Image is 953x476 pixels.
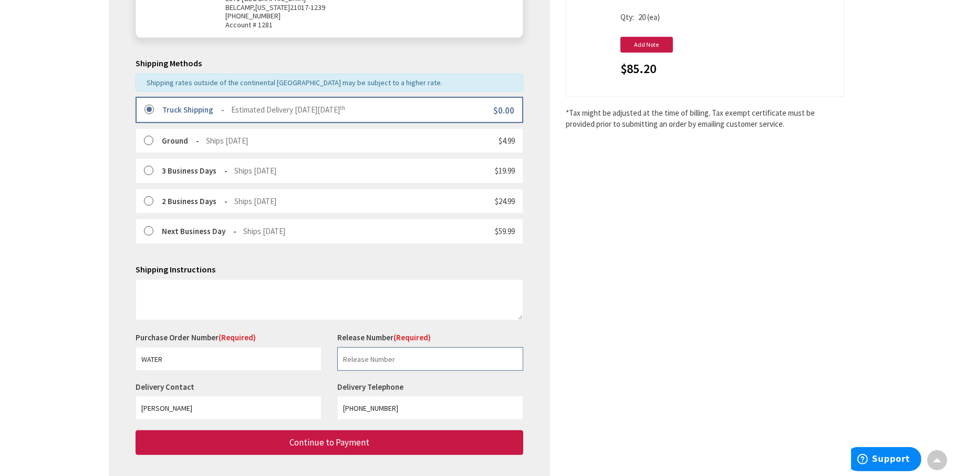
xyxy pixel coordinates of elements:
[231,105,345,115] span: Estimated Delivery [DATE][DATE]
[620,12,633,22] span: Qty
[136,59,523,68] h5: Shipping Methods
[219,332,256,342] span: (Required)
[495,196,515,206] span: $24.99
[290,3,325,12] span: 21017-1239
[162,226,236,236] strong: Next Business Day
[162,166,227,176] strong: 3 Business Days
[136,430,523,455] button: Continue to Payment
[393,332,431,342] span: (Required)
[340,104,345,112] sup: th
[234,166,276,176] span: Ships [DATE]
[289,437,369,448] span: Continue to Payment
[851,447,921,473] iframe: Opens a widget where you can find more information
[162,105,224,115] strong: Truck Shipping
[566,107,844,130] : *Tax might be adjusted at the time of billing. Tax exempt certificate must be provided prior to s...
[225,3,255,12] span: BELCAMP,
[499,136,515,146] span: $4.99
[136,332,256,343] label: Purchase Order Number
[495,226,515,236] span: $59.99
[243,226,285,236] span: Ships [DATE]
[234,196,276,206] span: Ships [DATE]
[255,3,290,12] span: [US_STATE]
[337,347,523,371] input: Release Number
[147,78,442,87] span: Shipping rates outside of the continental [GEOGRAPHIC_DATA] may be subject to a higher rate.
[225,21,504,29] span: Account # 1281
[136,382,197,392] label: Delivery Contact
[495,166,515,176] span: $19.99
[647,12,660,22] span: (ea)
[493,105,514,116] span: $0.00
[162,196,227,206] strong: 2 Business Days
[638,12,646,22] span: 20
[337,332,431,343] label: Release Number
[225,11,281,21] span: [PHONE_NUMBER]
[162,136,199,146] strong: Ground
[206,136,248,146] span: Ships [DATE]
[136,264,215,275] span: Shipping Instructions
[337,382,406,392] label: Delivery Telephone
[620,62,656,76] span: $85.20
[136,347,322,371] input: Purchase Order Number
